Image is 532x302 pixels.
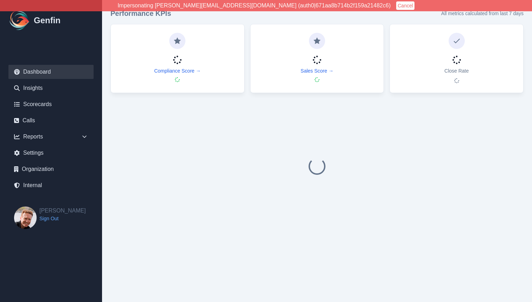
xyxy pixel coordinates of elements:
[8,113,94,128] a: Calls
[8,162,94,176] a: Organization
[8,81,94,95] a: Insights
[8,178,94,192] a: Internal
[34,15,61,26] h1: Genfin
[154,67,201,74] a: Compliance Score →
[14,207,37,229] img: Brian Dunagan
[300,67,333,74] a: Sales Score →
[8,130,94,144] div: Reports
[8,146,94,160] a: Settings
[444,67,469,74] p: Close Rate
[441,10,524,17] p: All metrics calculated from last 7 days
[39,215,86,222] a: Sign Out
[39,207,86,215] h2: [PERSON_NAME]
[8,97,94,111] a: Scorecards
[8,65,94,79] a: Dashboard
[110,8,171,18] h3: Performance KPIs
[8,9,31,32] img: Logo
[396,1,414,10] button: Cancel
